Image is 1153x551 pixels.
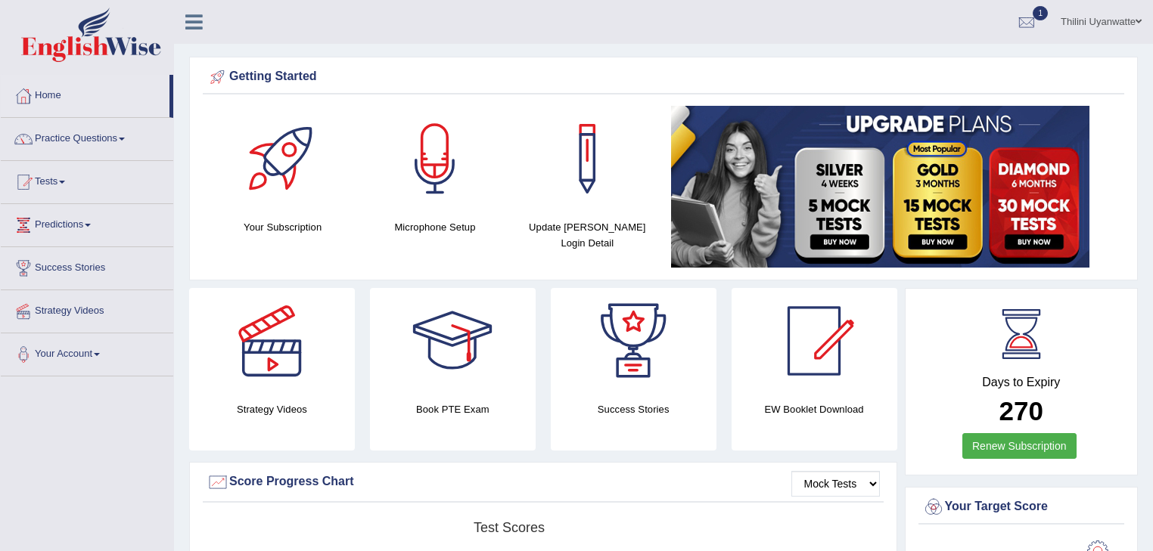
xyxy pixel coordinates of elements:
h4: Your Subscription [214,219,351,235]
a: Your Account [1,333,173,371]
h4: EW Booklet Download [732,401,897,417]
a: Home [1,75,169,113]
h4: Days to Expiry [922,376,1121,389]
h4: Success Stories [551,401,716,417]
div: Score Progress Chart [207,471,880,494]
h4: Book PTE Exam [370,401,536,417]
img: small5.jpg [671,106,1089,268]
div: Getting Started [207,66,1120,88]
a: Practice Questions [1,118,173,156]
tspan: Test scores [474,520,545,535]
a: Success Stories [1,247,173,285]
b: 270 [999,396,1043,426]
div: Your Target Score [922,496,1121,518]
span: 1 [1033,6,1048,20]
a: Predictions [1,204,173,242]
h4: Update [PERSON_NAME] Login Detail [519,219,656,251]
h4: Strategy Videos [189,401,355,417]
h4: Microphone Setup [366,219,503,235]
a: Strategy Videos [1,290,173,328]
a: Tests [1,161,173,199]
a: Renew Subscription [962,433,1077,459]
